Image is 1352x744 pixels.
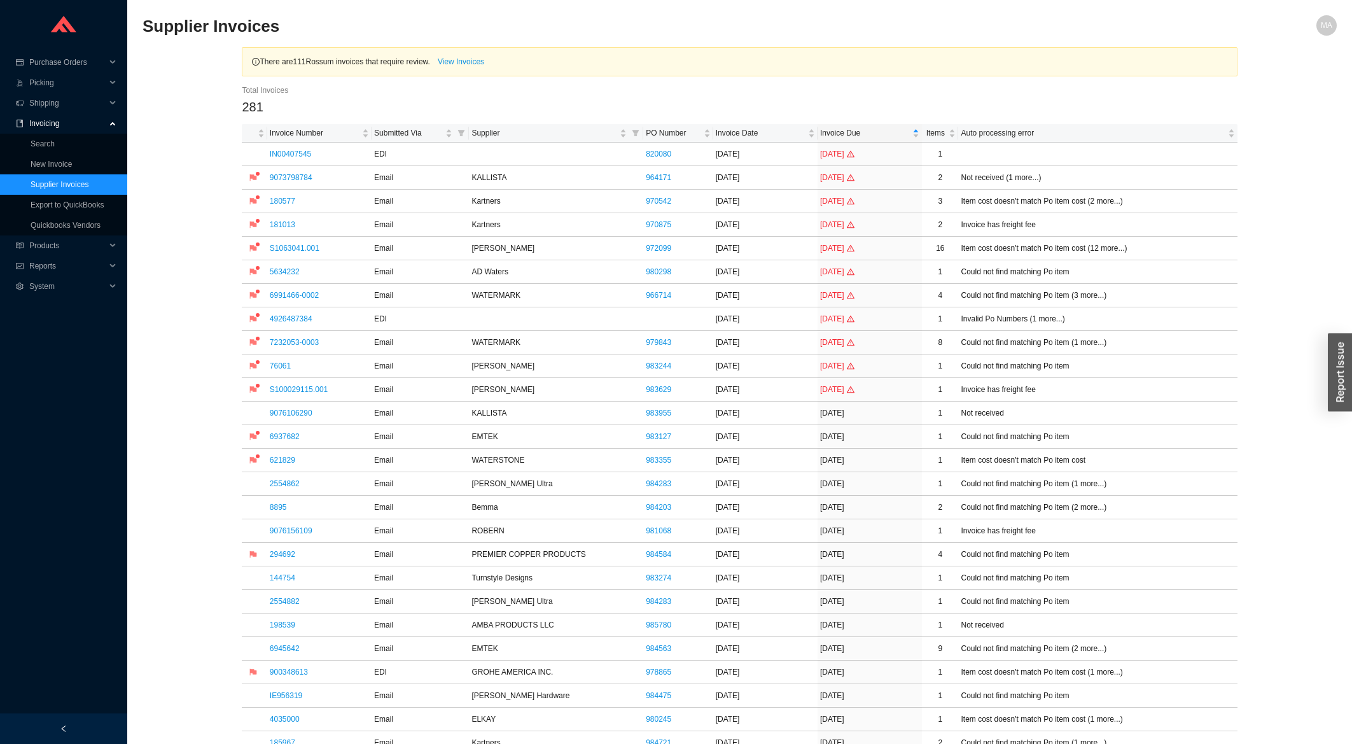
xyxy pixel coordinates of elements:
button: flag [244,616,262,634]
span: warning [847,197,854,205]
td: Invoice has freight fee [958,519,1237,543]
td: [DATE] [713,519,818,543]
a: 4926487384 [270,314,312,323]
td: Bemma [469,496,643,519]
a: 76061 [270,361,291,370]
button: flag [244,192,262,210]
td: [DATE] [713,213,818,237]
td: [PERSON_NAME] [469,378,643,402]
span: flag [245,386,261,393]
td: [DATE] [713,472,818,496]
button: flag [244,239,262,257]
span: flag [245,174,261,181]
a: 984475 [646,689,671,702]
span: [DATE] [820,197,854,206]
td: [DATE] [713,661,818,684]
a: 4035000 [270,715,300,724]
a: 983955 [646,407,671,419]
a: 144754 [270,573,295,582]
a: 5634232 [270,267,300,276]
td: Not received (1 more...) [958,166,1237,190]
button: flag [244,333,262,351]
span: flag [245,362,261,370]
button: flag [244,663,262,681]
td: Email [372,284,469,307]
span: Invoice Number [270,127,359,139]
td: Email [372,378,469,402]
span: flag [245,480,261,488]
td: AD Waters [469,260,643,284]
a: 2554882 [270,597,300,606]
a: 9076106290 [270,409,312,418]
span: flag [245,527,261,535]
td: Could not find matching Po item [958,684,1237,708]
a: 983629 [646,383,671,396]
a: 2554862 [270,479,300,488]
span: System [29,276,106,297]
span: [DATE] [820,361,854,370]
button: flag [244,569,262,587]
a: 9076156109 [270,526,312,535]
button: flag [244,522,262,540]
td: EMTEK [469,637,643,661]
th: Invoice Date sortable [713,124,818,143]
span: flag [245,456,261,464]
button: flag [244,310,262,328]
a: 6945642 [270,644,300,653]
td: [PERSON_NAME] Hardware [469,684,643,708]
td: EDI [372,661,469,684]
span: Invoice Due [820,127,910,139]
button: flag [244,475,262,493]
td: EMTEK [469,425,643,449]
button: flag [244,145,262,163]
button: flag [244,545,262,563]
span: flag [245,433,261,440]
td: 1 [922,684,958,708]
a: 180577 [270,197,295,206]
a: 621829 [270,456,295,465]
td: Email [372,472,469,496]
td: [DATE] [713,354,818,378]
td: [DATE] [713,378,818,402]
span: book [15,120,24,127]
td: 4 [922,284,958,307]
td: Email [372,543,469,566]
td: [DATE] [818,496,922,519]
td: Email [372,190,469,213]
button: flag [244,687,262,705]
span: warning [847,150,854,158]
td: Turnstyle Designs [469,566,643,590]
td: [DATE] [713,590,818,614]
span: flag [245,150,261,158]
span: flag [245,574,261,582]
td: [DATE] [713,331,818,354]
td: [DATE] [713,566,818,590]
span: flag [245,645,261,652]
td: Invoice has freight fee [958,378,1237,402]
th: PO Number sortable [643,124,713,143]
span: info-circle [252,58,260,66]
a: 984584 [646,548,671,561]
span: [DATE] [820,267,854,276]
button: flag [244,498,262,516]
button: flag [244,286,262,304]
td: WATERMARK [469,331,643,354]
td: Could not find matching Po item [958,354,1237,378]
button: flag [244,404,262,422]
a: View Invoices [430,53,492,71]
td: Could not find matching Po item (1 more...) [958,331,1237,354]
td: [DATE] [818,661,922,684]
span: filter [629,124,642,142]
span: read [15,242,24,249]
h2: Supplier Invoices [143,15,1038,38]
td: EDI [372,143,469,166]
td: Could not find matching Po item (3 more...) [958,284,1237,307]
a: 198539 [270,621,295,629]
td: Email [372,590,469,614]
a: 979843 [646,336,671,349]
td: 2 [922,213,958,237]
span: warning [847,386,854,393]
td: EDI [372,307,469,331]
td: Email [372,449,469,472]
td: PREMIER COPPER PRODUCTS [469,543,643,566]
